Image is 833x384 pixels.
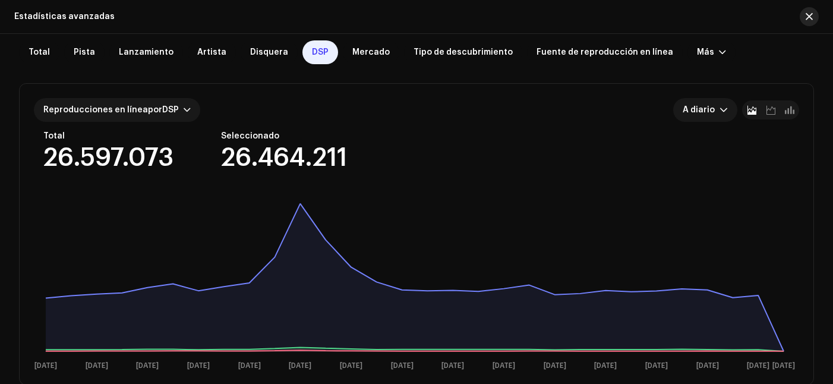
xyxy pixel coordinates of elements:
text: [DATE] [441,362,464,370]
text: [DATE] [772,362,795,370]
span: A diario [683,98,720,122]
text: [DATE] [391,362,414,370]
text: [DATE] [645,362,668,370]
div: Seleccionado [221,131,347,141]
span: Fuente de reproducción en línea [537,48,673,57]
text: [DATE] [187,362,210,370]
text: [DATE] [747,362,769,370]
div: dropdown trigger [720,98,728,122]
span: Tipo de descubrimiento [414,48,513,57]
div: Más [697,48,714,57]
text: [DATE] [340,362,362,370]
span: Mercado [352,48,390,57]
text: [DATE] [289,362,311,370]
text: [DATE] [594,362,617,370]
text: [DATE] [544,362,566,370]
text: [DATE] [238,362,261,370]
text: [DATE] [696,362,719,370]
span: Disquera [250,48,288,57]
span: Artista [197,48,226,57]
text: [DATE] [493,362,515,370]
span: DSP [312,48,329,57]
